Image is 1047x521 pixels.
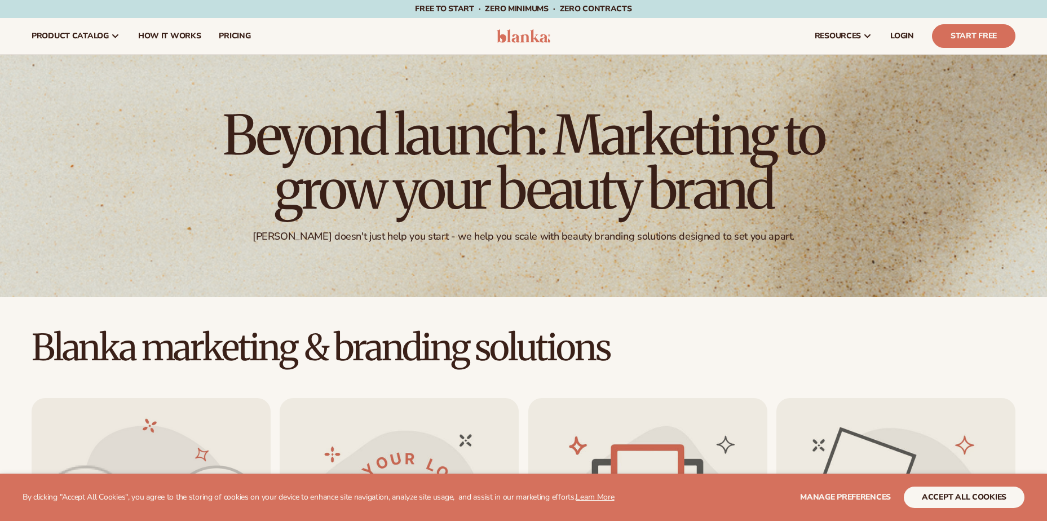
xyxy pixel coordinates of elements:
[23,493,615,502] p: By clicking "Accept All Cookies", you agree to the storing of cookies on your device to enhance s...
[253,230,794,243] div: [PERSON_NAME] doesn't just help you start - we help you scale with beauty branding solutions desi...
[214,108,834,217] h1: Beyond launch: Marketing to grow your beauty brand
[497,29,550,43] img: logo
[129,18,210,54] a: How It Works
[415,3,631,14] span: Free to start · ZERO minimums · ZERO contracts
[932,24,1015,48] a: Start Free
[890,32,914,41] span: LOGIN
[576,492,614,502] a: Learn More
[881,18,923,54] a: LOGIN
[23,18,129,54] a: product catalog
[32,32,109,41] span: product catalog
[800,492,891,502] span: Manage preferences
[800,487,891,508] button: Manage preferences
[806,18,881,54] a: resources
[138,32,201,41] span: How It Works
[815,32,861,41] span: resources
[904,487,1024,508] button: accept all cookies
[210,18,259,54] a: pricing
[219,32,250,41] span: pricing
